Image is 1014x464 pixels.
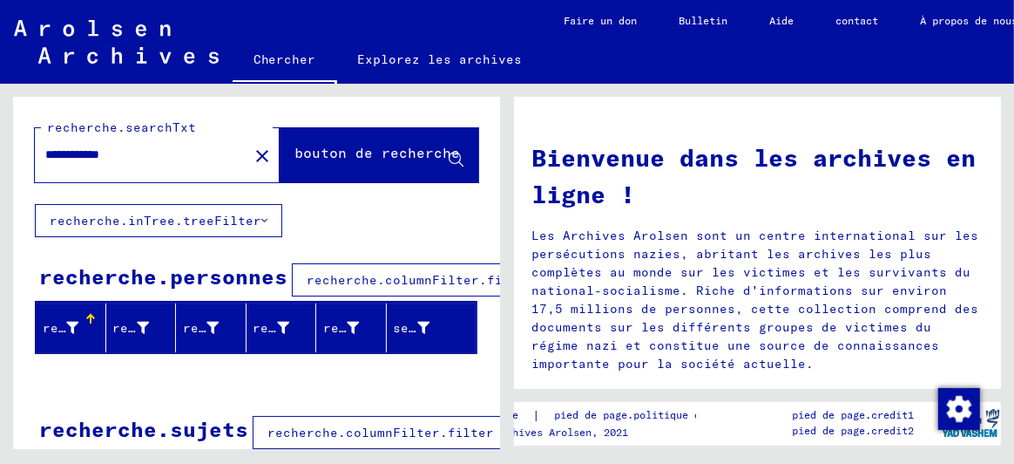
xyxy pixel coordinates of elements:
font: pied de page.credit1 [793,408,915,421]
button: recherche.inTree.treeFilter [35,204,282,237]
mat-header-cell: Geburtsdatum [316,304,387,352]
font: Faire un don [564,14,638,27]
font: recherche.searchTxt [47,119,196,135]
font: pied de page.politique de confidentialité [554,408,805,421]
font: Aide [770,14,794,27]
button: recherche.columnFilter.filter [253,416,509,449]
button: bouton de recherche [280,128,478,182]
font: Les Archives Arolsen sont un centre international sur les persécutions nazies, abritant les archi... [531,228,978,372]
button: Clair [245,138,280,173]
font: pied de page.credit2 [793,424,915,437]
font: recherche.columnFilter.filter [267,425,494,440]
div: recherche.peopleGrid.maidenName [183,314,246,342]
a: Chercher [233,38,337,84]
font: recherche.peopleGrid.annéeNaissance [323,320,598,336]
mat-header-cell: Vorname [106,304,177,352]
mat-header-cell: Prisoner # [387,304,477,352]
font: Explorez les archives [358,51,523,67]
font: | [532,407,540,423]
div: search.peopleGrid.prisonerNumber [394,314,456,342]
font: Bienvenue dans les archives en ligne ! [531,142,976,209]
font: Une grande partie des quelque 30 millions de documents est désormais accessible en ligne dans les... [531,386,978,457]
a: pied de page.politique de confidentialité [540,406,826,425]
font: recherche.personnes [39,263,287,290]
font: search.peopleGrid.prisonerNumber [394,320,645,336]
div: recherche.peopleGrid.firstName [113,314,176,342]
mat-header-cell: Geburt‏ [247,304,317,352]
a: Explorez les archives [337,38,544,80]
font: recherche.peopleGrid.placeBirth [253,320,497,336]
font: Chercher [253,51,316,67]
font: recherche.peopleGrid.firstName [113,320,348,336]
font: recherche.sujets [39,416,248,442]
mat-header-cell: Nachname [36,304,106,352]
font: recherche.peopleGrid.lastName [43,320,270,336]
div: recherche.peopleGrid.placeBirth [253,314,316,342]
font: recherche.inTree.treeFilter [50,213,261,229]
img: Arolsen_neg.svg [14,20,219,64]
button: recherche.columnFilter.filter [292,263,548,297]
div: recherche.peopleGrid.lastName [43,314,105,342]
font: recherche.columnFilter.filter [307,272,533,288]
font: recherche.peopleGrid.maidenName [183,320,426,336]
font: bouton de recherche [294,144,460,161]
mat-header-cell: Geburtsname [176,304,247,352]
font: Bulletin [679,14,728,27]
font: contact [836,14,879,27]
div: recherche.peopleGrid.annéeNaissance [323,314,386,342]
img: Modifier le consentement [938,388,980,430]
mat-icon: close [252,146,273,167]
